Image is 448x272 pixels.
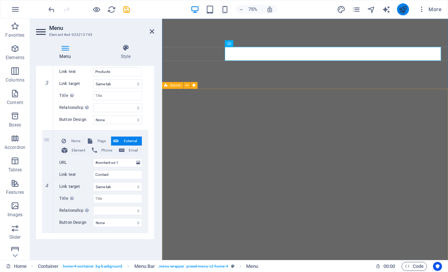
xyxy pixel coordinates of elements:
label: Relationship [59,103,93,112]
label: Link target [59,182,93,191]
button: reload [107,5,116,14]
span: Page [95,137,108,146]
button: Page [86,137,111,146]
h4: Style [97,44,154,60]
button: Usercentrics [433,262,442,271]
button: pages [352,5,361,14]
span: Element [70,146,87,155]
h3: Element #ed-923213743 [49,31,139,38]
label: Title [59,194,93,203]
em: 4 [41,183,52,189]
button: navigator [367,5,376,14]
button: design [337,5,346,14]
i: Undo: Change menu items (Ctrl+Z) [47,5,56,14]
button: More [415,3,445,15]
a: Click to cancel selection. Double-click to open Pages [6,262,27,271]
label: Button Design [59,218,93,227]
span: Banner [170,83,181,87]
button: undo [47,5,56,14]
span: Click to select. Double-click to edit [134,262,155,271]
em: 3 [41,80,52,86]
input: Title [93,194,142,203]
i: Pages (Ctrl+Alt+S) [352,5,361,14]
input: Link text... [93,67,142,76]
button: Element [59,146,89,155]
span: Code [405,262,424,271]
p: Columns [6,77,24,83]
label: Link text [59,67,93,76]
p: Elements [6,55,25,61]
p: Content [7,100,23,106]
h6: 75% [247,5,259,14]
p: Boxes [9,122,21,128]
h4: Menu [36,44,97,60]
span: External [121,137,140,146]
button: Email [117,146,142,155]
label: URL [59,158,93,167]
button: save [122,5,131,14]
button: text_generator [382,5,391,14]
h2: Menu [49,25,154,31]
nav: breadcrumb [38,262,259,271]
label: Title [59,91,93,100]
h6: Session time [376,262,395,271]
i: Save (Ctrl+S) [122,5,131,14]
p: Tables [8,167,22,173]
button: None [59,137,85,146]
span: . menu-wrapper .preset-menu-v2-home-4 [158,262,228,271]
p: Images [8,212,23,218]
i: This element is a customizable preset [231,264,235,268]
input: Title [93,91,142,100]
button: Click here to leave preview mode and continue editing [92,5,101,14]
i: Publish [398,5,407,14]
span: . home-4-container .bg-background [62,262,122,271]
p: Features [6,189,24,195]
p: Favorites [5,32,24,38]
span: Click to select. Double-click to edit [246,262,258,271]
p: Slider [9,234,21,240]
i: On resize automatically adjust zoom level to fit chosen device. [266,6,273,13]
button: Code [401,262,427,271]
input: Link text... [93,170,142,179]
label: Relationship [59,206,93,215]
span: 00 00 [383,262,395,271]
span: None [68,137,83,146]
label: Link text [59,170,93,179]
i: Design (Ctrl+Alt+Y) [337,5,346,14]
button: publish [397,3,409,15]
button: 75% [236,5,262,14]
input: URL... [93,158,142,167]
span: Click to select. Double-click to edit [38,262,59,271]
i: Navigator [367,5,376,14]
i: AI Writer [382,5,391,14]
label: Link target [59,79,93,88]
span: : [389,263,390,269]
span: Email [127,146,140,155]
i: Reload page [107,5,116,14]
span: Phone [99,146,114,155]
label: Button Design [59,115,93,124]
span: More [418,6,442,13]
button: Phone [90,146,116,155]
button: External [111,137,142,146]
p: Accordion [5,144,26,150]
